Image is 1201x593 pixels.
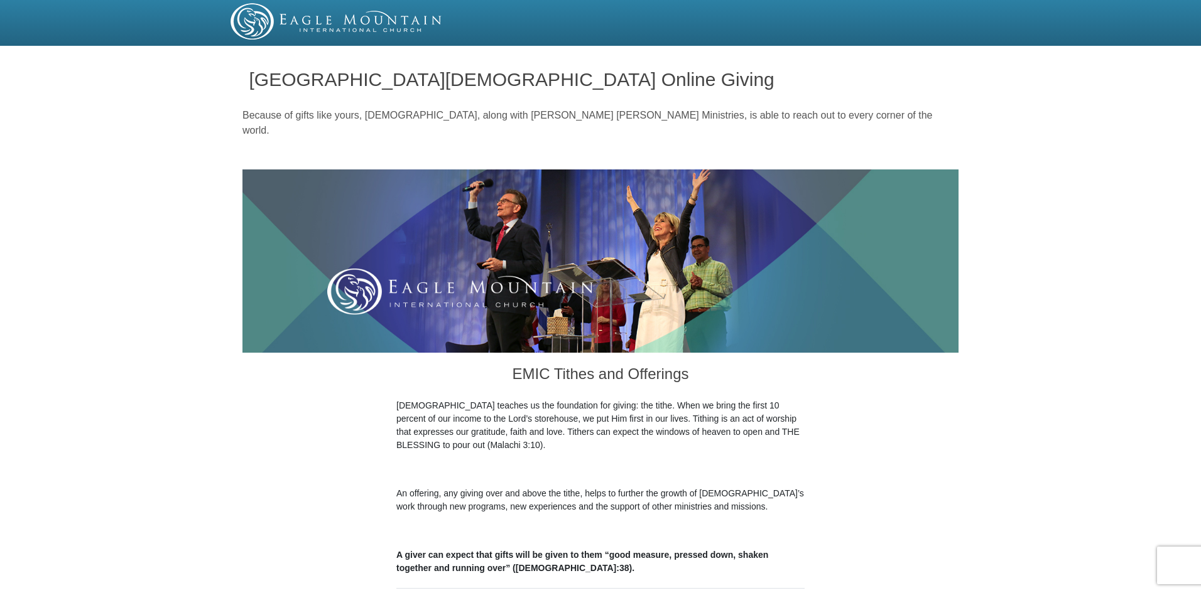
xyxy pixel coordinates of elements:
p: [DEMOGRAPHIC_DATA] teaches us the foundation for giving: the tithe. When we bring the first 10 pe... [396,399,805,452]
p: An offering, any giving over and above the tithe, helps to further the growth of [DEMOGRAPHIC_DAT... [396,487,805,513]
b: A giver can expect that gifts will be given to them “good measure, pressed down, shaken together ... [396,550,768,573]
p: Because of gifts like yours, [DEMOGRAPHIC_DATA], along with [PERSON_NAME] [PERSON_NAME] Ministrie... [242,108,959,138]
img: EMIC [231,3,443,40]
h3: EMIC Tithes and Offerings [396,353,805,399]
h1: [GEOGRAPHIC_DATA][DEMOGRAPHIC_DATA] Online Giving [249,69,952,90]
